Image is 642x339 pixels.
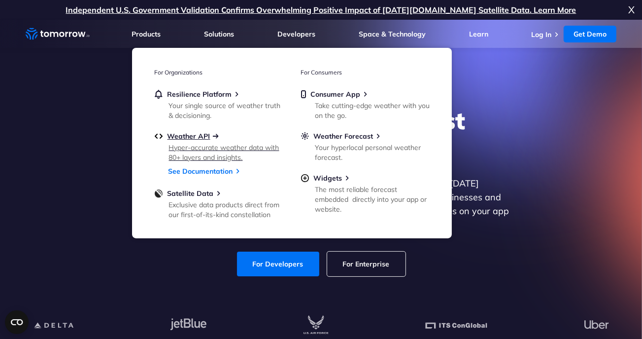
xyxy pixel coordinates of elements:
[301,90,429,118] a: Consumer AppTake cutting-edge weather with you on the go.
[469,30,488,38] a: Learn
[204,30,234,38] a: Solutions
[155,90,163,99] img: bell.svg
[531,30,551,39] a: Log In
[169,101,284,120] div: Your single source of weather truth & decisioning.
[315,185,430,214] div: The most reliable forecast embedded directly into your app or website.
[301,90,306,99] img: mobile.svg
[168,132,210,141] span: Weather API
[66,5,576,15] a: Independent U.S. Government Validation Confirms Overwhelming Positive Impact of [DATE][DOMAIN_NAM...
[277,30,315,38] a: Developers
[301,132,429,160] a: Weather ForecastYour hyperlocal personal weather forecast.
[169,200,284,220] div: Exclusive data products direct from our first-of-its-kind constellation
[131,106,511,165] h1: Explore the World’s Best Weather API
[301,132,309,141] img: sun.svg
[315,143,430,162] div: Your hyperlocal personal weather forecast.
[155,90,283,118] a: Resilience PlatformYour single source of weather truth & decisioning.
[155,189,283,218] a: Satellite DataExclusive data products direct from our first-of-its-kind constellation
[168,90,232,99] span: Resilience Platform
[314,132,373,141] span: Weather Forecast
[301,174,309,183] img: plus-circle.svg
[168,189,214,198] span: Satellite Data
[314,174,342,183] span: Widgets
[131,177,511,232] p: Get reliable and precise weather data through our free API. Count on [DATE][DOMAIN_NAME] for quic...
[169,167,233,176] a: See Documentation
[155,132,163,141] img: api.svg
[359,30,426,38] a: Space & Technology
[5,310,29,334] button: Open CMP widget
[155,69,283,76] h3: For Organizations
[169,143,284,162] div: Hyper-accurate weather data with 80+ layers and insights.
[155,132,283,160] a: Weather APIHyper-accurate weather data with 80+ layers and insights.
[315,101,430,120] div: Take cutting-edge weather with you on the go.
[301,174,429,212] a: WidgetsThe most reliable forecast embedded directly into your app or website.
[132,30,161,38] a: Products
[564,26,616,42] a: Get Demo
[155,189,163,198] img: satellite-data-menu.png
[311,90,361,99] span: Consumer App
[26,27,90,41] a: Home link
[301,69,429,76] h3: For Consumers
[237,252,319,276] a: For Developers
[327,252,405,276] a: For Enterprise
